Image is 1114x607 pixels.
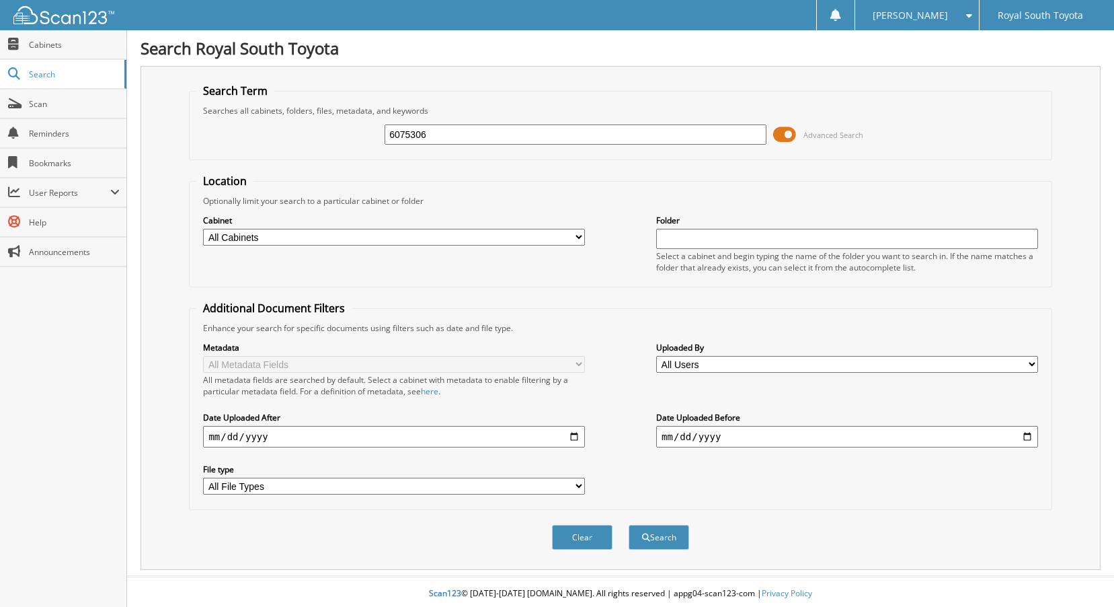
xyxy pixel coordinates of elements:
button: Clear [552,525,612,550]
label: File type [203,464,585,475]
span: Announcements [29,246,120,258]
input: end [656,426,1038,448]
a: Privacy Policy [762,587,812,599]
legend: Search Term [196,83,274,98]
label: Folder [656,215,1038,226]
div: Enhance your search for specific documents using filters such as date and file type. [196,322,1044,334]
iframe: Chat Widget [1047,542,1114,607]
div: Select a cabinet and begin typing the name of the folder you want to search in. If the name match... [656,250,1038,273]
span: Scan [29,98,120,110]
legend: Additional Document Filters [196,301,352,316]
div: Searches all cabinets, folders, files, metadata, and keywords [196,105,1044,116]
span: Cabinets [29,39,120,50]
img: scan123-logo-white.svg [13,6,114,24]
span: User Reports [29,187,110,199]
span: Help [29,217,120,228]
label: Uploaded By [656,342,1038,353]
label: Metadata [203,342,585,353]
span: Royal South Toyota [998,11,1083,20]
span: Search [29,69,118,80]
label: Date Uploaded After [203,412,585,423]
label: Date Uploaded Before [656,412,1038,423]
span: Scan123 [429,587,461,599]
span: Bookmarks [29,157,120,169]
div: Optionally limit your search to a particular cabinet or folder [196,195,1044,207]
h1: Search Royal South Toyota [141,37,1101,59]
input: start [203,426,585,448]
span: Reminders [29,128,120,139]
span: [PERSON_NAME] [873,11,948,20]
div: All metadata fields are searched by default. Select a cabinet with metadata to enable filtering b... [203,374,585,397]
button: Search [629,525,689,550]
label: Cabinet [203,215,585,226]
span: Advanced Search [803,130,863,140]
a: here [421,386,438,397]
legend: Location [196,174,253,188]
